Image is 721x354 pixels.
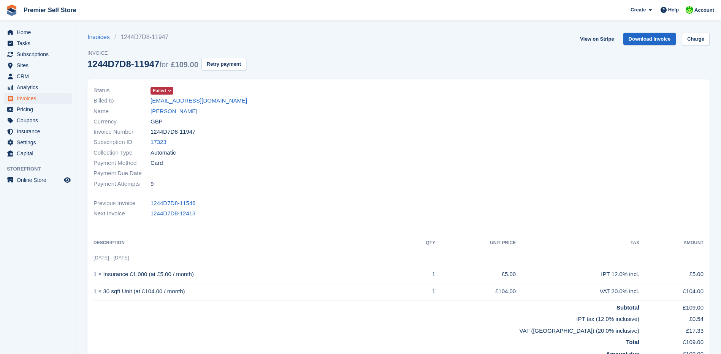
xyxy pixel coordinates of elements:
span: Card [151,159,163,168]
span: 9 [151,180,154,188]
span: CRM [17,71,62,82]
nav: breadcrumbs [87,33,246,42]
span: Insurance [17,126,62,137]
span: Payment Due Date [93,169,151,178]
span: Automatic [151,149,176,157]
span: Coupons [17,115,62,126]
a: menu [4,93,72,104]
strong: Total [626,339,639,345]
a: menu [4,82,72,93]
span: Invoice Number [93,128,151,136]
a: 17323 [151,138,166,147]
span: Subscription ID [93,138,151,147]
span: Invoices [17,93,62,104]
div: 1244D7D8-11947 [87,59,198,69]
span: Payment Method [93,159,151,168]
th: Amount [639,237,704,249]
td: 1 [406,266,435,283]
a: menu [4,148,72,159]
img: stora-icon-8386f47178a22dfd0bd8f6a31ec36ba5ce8667c1dd55bd0f319d3a0aa187defe.svg [6,5,17,16]
span: Tasks [17,38,62,49]
span: Payment Attempts [93,180,151,188]
span: Help [668,6,679,14]
span: Capital [17,148,62,159]
a: menu [4,126,72,137]
td: £0.54 [639,312,704,324]
span: Status [93,86,151,95]
td: IPT tax (12.0% inclusive) [93,312,639,324]
a: menu [4,49,72,60]
td: 1 × 30 sqft Unit (at £104.00 / month) [93,283,406,300]
span: Next Invoice [93,209,151,218]
span: Currency [93,117,151,126]
span: Online Store [17,175,62,185]
td: £104.00 [639,283,704,300]
td: £109.00 [639,335,704,347]
span: Invoice [87,49,246,57]
div: IPT 12.0% incl. [516,270,639,279]
strong: Subtotal [616,304,639,311]
span: for [159,60,168,69]
span: Name [93,107,151,116]
a: Premier Self Store [21,4,79,16]
a: menu [4,137,72,148]
a: Charge [682,33,710,45]
span: Pricing [17,104,62,115]
a: [EMAIL_ADDRESS][DOMAIN_NAME] [151,96,247,105]
span: Settings [17,137,62,148]
span: Home [17,27,62,38]
span: Previous Invoice [93,199,151,208]
a: Preview store [63,175,72,185]
span: 1244D7D8-11947 [151,128,195,136]
a: Failed [151,86,173,95]
td: 1 × Insurance £1,000 (at £5.00 / month) [93,266,406,283]
span: Storefront [7,165,76,173]
span: Account [694,6,714,14]
span: Failed [153,87,166,94]
span: Subscriptions [17,49,62,60]
a: menu [4,115,72,126]
span: Create [631,6,646,14]
span: Analytics [17,82,62,93]
td: £104.00 [435,283,516,300]
a: menu [4,27,72,38]
div: VAT 20.0% incl. [516,287,639,296]
th: QTY [406,237,435,249]
span: Sites [17,60,62,71]
span: Billed to [93,96,151,105]
a: Invoices [87,33,114,42]
button: Retry payment [201,58,246,70]
img: Kirsten Hallett [686,6,693,14]
a: 1244D7D8-12413 [151,209,195,218]
a: menu [4,38,72,49]
th: Description [93,237,406,249]
td: £5.00 [639,266,704,283]
a: menu [4,104,72,115]
a: menu [4,60,72,71]
td: £5.00 [435,266,516,283]
a: menu [4,71,72,82]
a: menu [4,175,72,185]
span: GBP [151,117,163,126]
td: VAT ([GEOGRAPHIC_DATA]) (20.0% inclusive) [93,324,639,335]
th: Unit Price [435,237,516,249]
span: £109.00 [171,60,198,69]
span: Collection Type [93,149,151,157]
th: Tax [516,237,639,249]
span: [DATE] - [DATE] [93,255,129,261]
td: £17.33 [639,324,704,335]
a: Download Invoice [623,33,676,45]
td: £109.00 [639,300,704,312]
a: [PERSON_NAME] [151,107,197,116]
a: View on Stripe [577,33,617,45]
a: 1244D7D8-11546 [151,199,195,208]
td: 1 [406,283,435,300]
